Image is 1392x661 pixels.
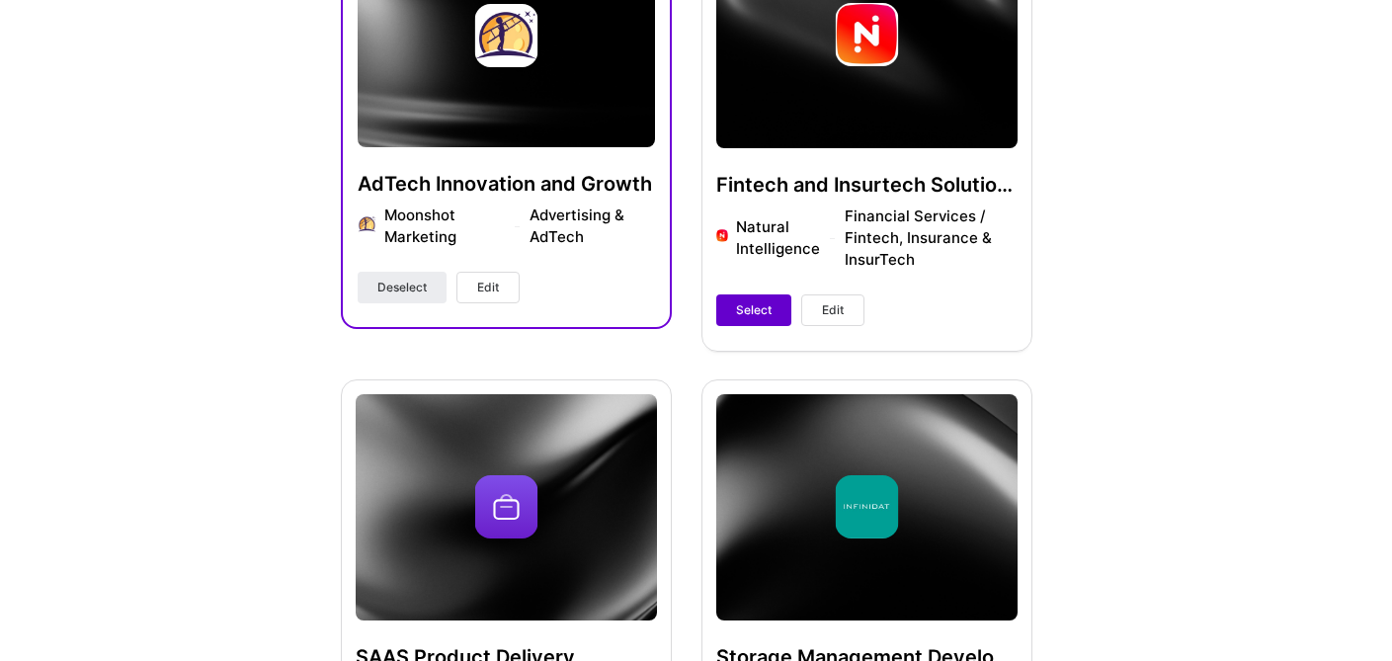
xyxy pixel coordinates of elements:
img: Company logo [358,214,377,234]
div: Moonshot Marketing Advertising & AdTech [384,205,654,248]
span: Edit [477,279,499,296]
button: Select [716,294,791,326]
h4: AdTech Innovation and Growth [358,171,655,197]
button: Edit [801,294,864,326]
img: Company logo [474,4,537,67]
span: Deselect [377,279,427,296]
img: divider [515,226,520,227]
button: Deselect [358,272,447,303]
span: Select [736,301,772,319]
button: Edit [456,272,520,303]
span: Edit [822,301,844,319]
